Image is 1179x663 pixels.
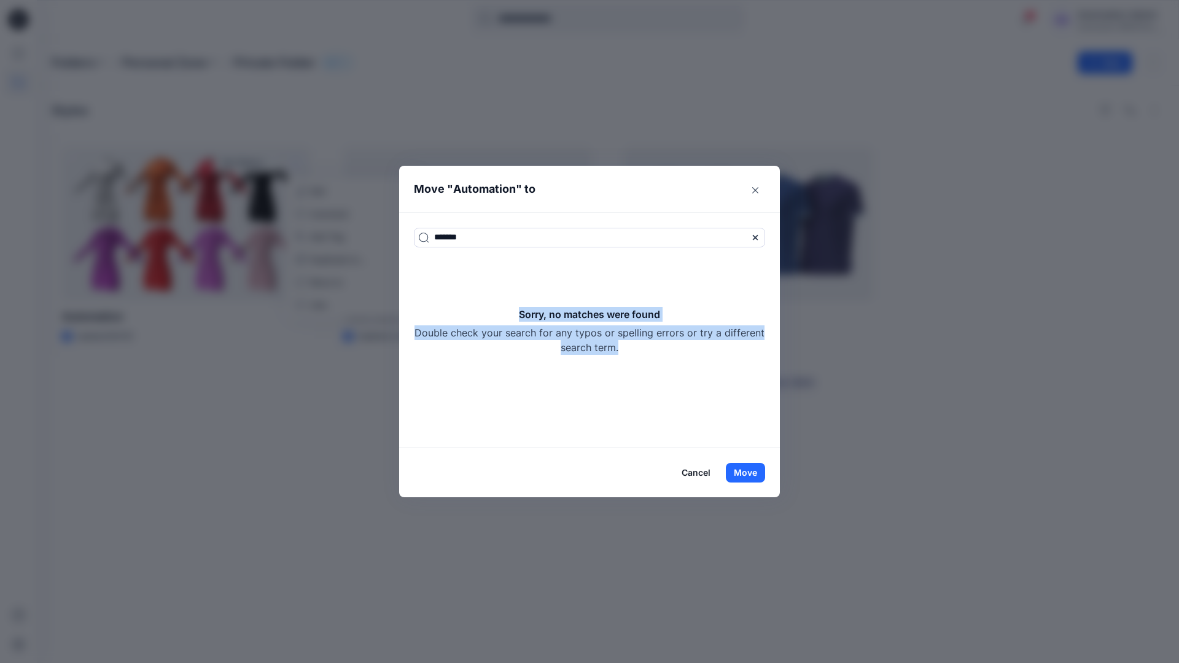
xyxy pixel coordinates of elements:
header: Move " " to [399,166,761,212]
h5: Sorry, no matches were found [519,307,660,322]
p: Automation [453,180,516,198]
button: Move [726,463,765,483]
button: Cancel [674,463,718,483]
button: Close [745,180,765,200]
p: Double check your search for any typos or spelling errors or try a different search term. [414,325,765,355]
